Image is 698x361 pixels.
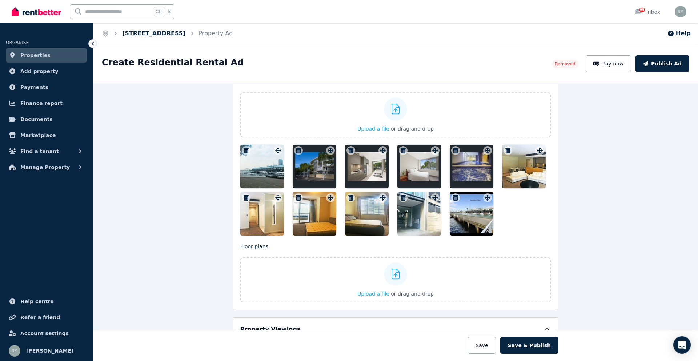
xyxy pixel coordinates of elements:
a: Finance report [6,96,87,111]
a: Refer a friend [6,310,87,325]
button: Upload a file or drag and drop [357,125,434,132]
a: Marketplace [6,128,87,143]
span: Ctrl [154,7,165,16]
span: or drag and drop [391,126,434,132]
span: k [168,9,171,15]
span: Find a tenant [20,147,59,156]
div: Inbox [635,8,660,16]
span: 99 [639,8,645,12]
button: Help [667,29,691,38]
button: Pay now [586,55,631,72]
h1: Create Residential Rental Ad [102,57,244,68]
span: [PERSON_NAME] [26,346,73,355]
img: Richard Yong [675,6,686,17]
a: Payments [6,80,87,95]
a: Add property [6,64,87,79]
span: Payments [20,83,48,92]
a: Account settings [6,326,87,341]
p: Floor plans [240,243,551,250]
span: Upload a file [357,126,389,132]
span: Marketplace [20,131,56,140]
img: RentBetter [12,6,61,17]
span: Add property [20,67,59,76]
button: Manage Property [6,160,87,175]
span: Properties [20,51,51,60]
button: Save [468,337,496,354]
span: Documents [20,115,53,124]
span: Account settings [20,329,69,338]
a: Documents [6,112,87,127]
img: Richard Yong [9,345,20,357]
div: Open Intercom Messenger [673,336,691,354]
span: Finance report [20,99,63,108]
a: Properties [6,48,87,63]
h5: Property Viewings [240,325,301,334]
span: Help centre [20,297,54,306]
span: or drag and drop [391,291,434,297]
span: Removed [555,61,575,67]
span: Refer a friend [20,313,60,322]
span: Upload a file [357,291,389,297]
span: ORGANISE [6,40,29,45]
a: Help centre [6,294,87,309]
a: [STREET_ADDRESS] [122,30,186,37]
span: Manage Property [20,163,70,172]
button: Save & Publish [500,337,558,354]
a: Property Ad [199,30,233,37]
button: Publish Ad [635,55,689,72]
button: Upload a file or drag and drop [357,290,434,297]
button: Find a tenant [6,144,87,159]
nav: Breadcrumb [93,23,241,44]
